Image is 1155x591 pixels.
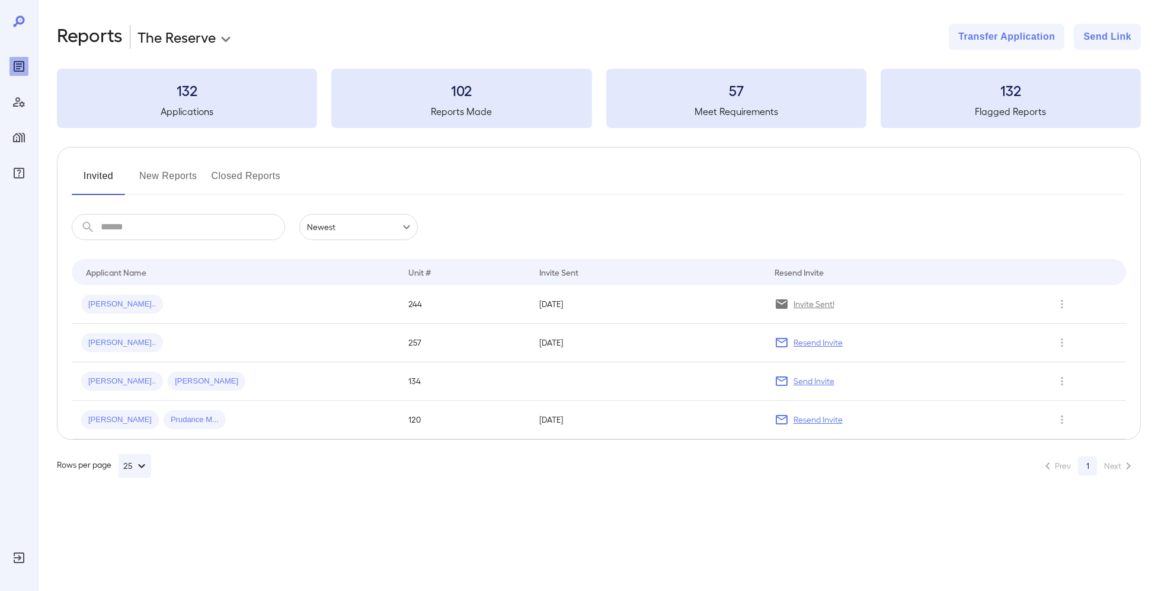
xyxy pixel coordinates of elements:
button: 25 [119,454,151,478]
div: FAQ [9,164,28,183]
td: [DATE] [530,324,765,362]
div: Resend Invite [775,265,824,279]
button: Row Actions [1052,410,1071,429]
span: Prudance M... [164,414,226,426]
nav: pagination navigation [1035,456,1141,475]
td: 134 [399,362,530,401]
span: [PERSON_NAME] [168,376,245,387]
div: Unit # [408,265,431,279]
span: [PERSON_NAME] [81,414,159,426]
button: Closed Reports [212,167,281,195]
button: page 1 [1078,456,1097,475]
td: 257 [399,324,530,362]
button: Row Actions [1052,295,1071,314]
h5: Flagged Reports [881,104,1141,119]
td: [DATE] [530,285,765,324]
p: Send Invite [794,375,834,387]
h5: Meet Requirements [606,104,866,119]
h3: 132 [57,81,317,100]
summary: 132Applications102Reports Made57Meet Requirements132Flagged Reports [57,69,1141,128]
button: Invited [72,167,125,195]
p: The Reserve [137,27,216,46]
div: Manage Users [9,92,28,111]
p: Resend Invite [794,414,843,426]
td: 244 [399,285,530,324]
h2: Reports [57,24,123,50]
td: 120 [399,401,530,439]
h5: Reports Made [331,104,591,119]
h3: 102 [331,81,591,100]
p: Resend Invite [794,337,843,349]
span: [PERSON_NAME].. [81,299,163,310]
div: Log Out [9,548,28,567]
button: Row Actions [1052,333,1071,352]
button: Send Link [1074,24,1141,50]
h3: 132 [881,81,1141,100]
span: [PERSON_NAME].. [81,376,163,387]
h5: Applications [57,104,317,119]
td: [DATE] [530,401,765,439]
p: Invite Sent! [794,298,834,310]
div: Newest [299,214,418,240]
div: Rows per page [57,454,151,478]
div: Reports [9,57,28,76]
div: Applicant Name [86,265,146,279]
span: [PERSON_NAME].. [81,337,163,349]
div: Manage Properties [9,128,28,147]
h3: 57 [606,81,866,100]
button: Transfer Application [949,24,1064,50]
div: Invite Sent [539,265,578,279]
button: Row Actions [1052,372,1071,391]
button: New Reports [139,167,197,195]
